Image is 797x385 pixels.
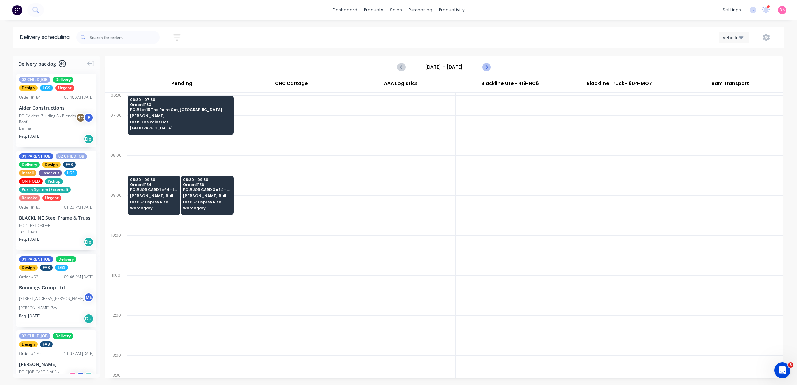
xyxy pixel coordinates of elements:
div: Test Town [19,229,94,235]
span: Delivery [56,256,76,262]
div: 10:00 [105,231,127,271]
span: LGS [64,170,77,176]
div: Team Transport [674,78,783,92]
span: [PERSON_NAME] Building Company Pty Ltd [130,194,178,198]
span: Urgent [42,195,61,201]
span: ON HOLD [19,178,43,184]
div: F [84,113,94,123]
div: D N [68,372,78,382]
div: 09:00 [105,191,127,231]
span: Lot 657 Osprey Rise [183,200,231,204]
div: Order # 52 [19,274,38,280]
div: Del [84,134,94,144]
span: Order # 154 [130,183,178,187]
span: PO # JOB CARD 3 of 4 - STRUCTURAL STEEL [183,188,231,192]
span: [PERSON_NAME] [130,114,230,118]
span: Req. [DATE] [19,236,41,242]
span: Delivery [53,77,73,83]
div: [PERSON_NAME] Bay [19,305,94,311]
span: Delivery backlog [18,60,56,67]
div: Blackline Truck - 604-MO7 [565,78,674,92]
div: BLACKLINE Steel Frame & Truss [19,214,94,221]
div: Alder Constructions [19,104,94,111]
div: Order # 179 [19,351,41,357]
span: Lot 15 The Point Cct [130,120,230,124]
span: Lot 657 Osprey Rise [130,200,178,204]
span: FAB [40,265,53,271]
div: Order # 183 [19,204,41,210]
span: Worongary [183,206,231,210]
span: Remake [19,195,40,201]
span: 06:30 - 07:30 [130,98,230,102]
span: Laser cut [39,170,62,176]
span: 08:30 - 09:30 [183,178,231,182]
span: Worongary [130,206,178,210]
span: Delivery [53,333,73,339]
span: 02 CHILD JOB [19,77,50,83]
span: Design [42,162,61,168]
div: 11:07 AM [DATE] [64,351,94,357]
div: PO #Alders Building A - Blended Roof [19,113,78,125]
span: Order # 133 [130,103,230,107]
div: AAA Logistics [346,78,455,92]
span: 01 PARENT JOB [19,256,53,262]
span: PO # Lot 15 The Point Cct, [GEOGRAPHIC_DATA] [130,108,230,112]
div: 01:23 PM [DATE] [64,204,94,210]
span: FAB [63,162,76,168]
span: PO # JOB CARD 1 of 4 - LOWER WALLS [130,188,178,192]
div: Pending [127,78,237,92]
div: PO #TEST ORDER [19,223,50,229]
div: Order # 184 [19,94,41,100]
div: Vehicle [723,34,742,41]
div: Delivery scheduling [13,27,76,48]
span: Purlin System (External) [19,187,71,193]
div: Del [84,314,94,324]
div: Ballina [19,125,94,131]
span: [PERSON_NAME] Building Company Pty Ltd [183,194,231,198]
div: [STREET_ADDRESS][PERSON_NAME] [19,296,84,302]
div: 08:46 AM [DATE] [64,94,94,100]
span: [GEOGRAPHIC_DATA] [130,126,230,130]
div: + 1 [84,372,94,382]
a: dashboard [329,5,361,15]
div: 11:00 [105,271,127,311]
span: Install [19,170,36,176]
div: 09:46 PM [DATE] [64,274,94,280]
span: Design [19,265,38,271]
span: 02 CHILD JOB [19,333,50,339]
div: Del [84,237,94,247]
span: FAB [40,341,53,347]
span: 01 PARENT JOB [19,153,53,159]
div: 07:00 [105,111,127,151]
span: Order # 156 [183,183,231,187]
span: Design [19,85,38,91]
span: LGS [55,265,68,271]
input: Search for orders [90,31,160,44]
div: 13:30 [105,371,127,379]
div: 06:30 [105,91,127,111]
span: Req. [DATE] [19,133,41,139]
div: B C [76,113,86,123]
div: productivity [436,5,468,15]
span: 46 [59,60,66,67]
span: 3 [788,362,793,368]
div: [PERSON_NAME] [19,361,94,368]
div: CNC Cartage [237,78,346,92]
img: Factory [12,5,22,15]
span: Design [19,341,38,347]
span: 08:30 - 09:30 [130,178,178,182]
button: Vehicle [719,32,749,43]
div: Blackline Ute - 419-NC8 [456,78,565,92]
iframe: Intercom live chat [774,362,790,378]
div: 12:00 [105,311,127,351]
span: Req. [DATE] [19,313,41,319]
span: 02 CHILD JOB [56,153,87,159]
div: 13:00 [105,351,127,371]
div: 08:00 [105,151,127,191]
span: Pickup [45,178,63,184]
div: purchasing [405,5,436,15]
div: M E [84,292,94,302]
div: settings [719,5,744,15]
span: LGS [40,85,53,91]
span: Urgent [55,85,74,91]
